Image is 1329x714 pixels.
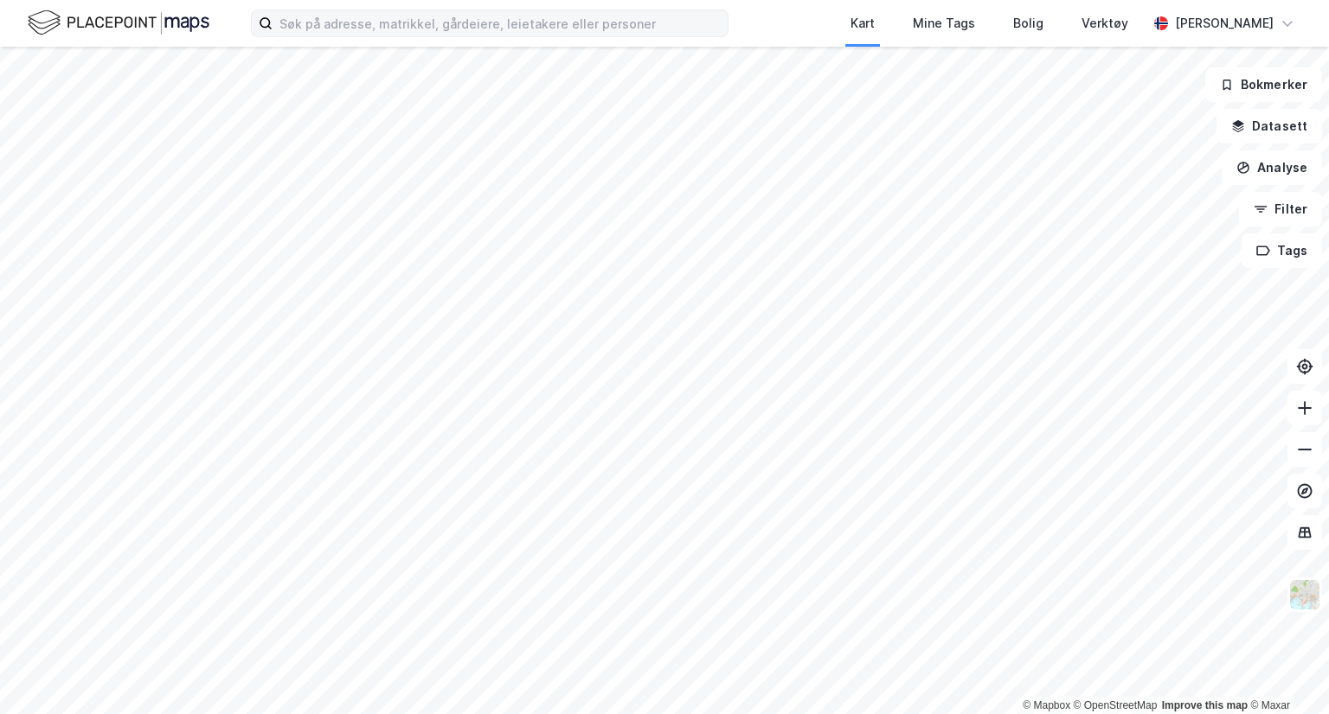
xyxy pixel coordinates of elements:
button: Tags [1242,233,1322,268]
img: Z [1288,578,1321,611]
div: Kontrollprogram for chat [1242,631,1329,714]
a: OpenStreetMap [1074,699,1158,711]
a: Mapbox [1023,699,1070,711]
input: Søk på adresse, matrikkel, gårdeiere, leietakere eller personer [273,10,728,36]
a: Improve this map [1162,699,1248,711]
button: Datasett [1217,109,1322,143]
div: [PERSON_NAME] [1175,13,1274,34]
div: Verktøy [1082,13,1128,34]
div: Kart [851,13,875,34]
div: Mine Tags [913,13,975,34]
button: Analyse [1222,150,1322,185]
iframe: Chat Widget [1242,631,1329,714]
button: Filter [1239,192,1322,226]
button: Bokmerker [1205,67,1322,102]
div: Bolig [1013,13,1043,34]
img: logo.f888ab2527a4732fd821a326f86c7f29.svg [28,8,209,38]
